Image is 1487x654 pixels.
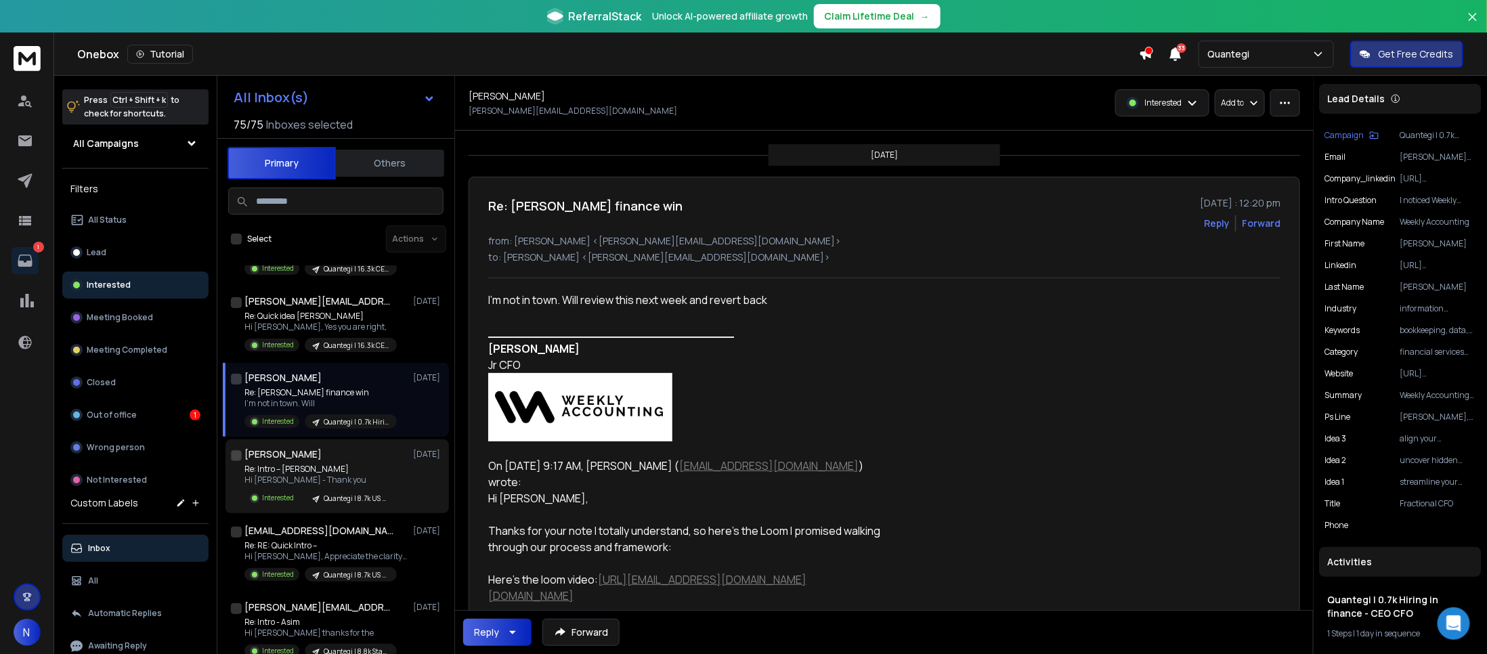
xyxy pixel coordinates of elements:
[14,619,41,646] button: N
[814,4,941,28] button: Claim Lifetime Deal→
[234,116,263,133] span: 75 / 75
[324,570,389,580] p: Quantegi | 8.7k US Venture Capital
[1325,130,1379,141] button: Campaign
[1400,152,1476,162] p: [PERSON_NAME][EMAIL_ADDRESS][DOMAIN_NAME]
[1325,390,1362,401] p: Summary
[488,196,683,215] h1: Re: [PERSON_NAME] finance win
[1400,173,1476,184] p: [URL][DOMAIN_NAME]
[228,147,336,179] button: Primary
[1400,303,1476,314] p: information technology & services
[469,106,677,116] p: [PERSON_NAME][EMAIL_ADDRESS][DOMAIN_NAME]
[244,295,393,308] h1: [PERSON_NAME][EMAIL_ADDRESS][DOMAIN_NAME]
[1325,152,1346,162] p: Email
[62,600,209,627] button: Automatic Replies
[1328,628,1352,639] span: 1 Steps
[244,448,322,461] h1: [PERSON_NAME]
[234,91,309,104] h1: All Inbox(s)
[413,449,444,460] p: [DATE]
[87,312,153,323] p: Meeting Booked
[262,340,294,350] p: Interested
[488,325,734,356] span: _________________________________ [PERSON_NAME]
[87,377,116,388] p: Closed
[1325,238,1365,249] p: First Name
[413,525,444,536] p: [DATE]
[88,215,127,225] p: All Status
[488,490,884,506] div: Hi [PERSON_NAME],
[1400,260,1476,271] p: [URL][DOMAIN_NAME]
[244,371,322,385] h1: [PERSON_NAME]
[266,116,353,133] h3: Inboxes selected
[679,458,859,473] a: [EMAIL_ADDRESS][DOMAIN_NAME]
[1325,303,1357,314] p: industry
[1242,217,1280,230] div: Forward
[920,9,930,23] span: →
[12,247,39,274] a: 1
[70,496,138,510] h3: Custom Labels
[324,341,389,351] p: Quantegi | 16.3k CEOs-Founders General
[488,458,884,490] div: On [DATE] 9:17 AM, [PERSON_NAME] ( ) wrote:
[262,569,294,580] p: Interested
[488,357,521,372] span: Jr CFO
[1400,477,1476,487] p: streamline your financial reporting by integrating our advanced fp&a models with your existing pr...
[1400,195,1476,206] p: I noticed Weekly Accounting's focus on transforming bookkeeping into actionable business insights...
[542,619,620,646] button: Forward
[653,9,809,23] p: Unlock AI-powered affiliate growth
[1204,217,1230,230] button: Reply
[1400,412,1476,422] p: [PERSON_NAME], would you be the best person to speak to about fractional financial help or rev op...
[87,475,147,485] p: Not Interested
[1144,97,1182,108] p: Interested
[87,345,167,355] p: Meeting Completed
[474,626,499,639] div: Reply
[469,89,545,103] h1: [PERSON_NAME]
[87,280,131,290] p: Interested
[488,250,1280,264] p: to: [PERSON_NAME] <[PERSON_NAME][EMAIL_ADDRESS][DOMAIN_NAME]>
[1325,282,1364,292] p: Last Name
[62,466,209,494] button: Not Interested
[262,493,294,503] p: Interested
[73,137,139,150] h1: All Campaigns
[244,398,397,409] p: I'm not in town. Will
[62,271,209,299] button: Interested
[244,524,393,538] h1: [EMAIL_ADDRESS][DOMAIN_NAME]
[244,322,397,332] p: Hi [PERSON_NAME], Yes you are right,
[62,336,209,364] button: Meeting Completed
[1400,282,1476,292] p: [PERSON_NAME]
[88,640,147,651] p: Awaiting Reply
[244,464,397,475] p: Re: Intro – [PERSON_NAME]
[62,304,209,331] button: Meeting Booked
[488,292,884,308] div: I'm not in town. Will review this next week and revert back
[1325,433,1347,444] p: Idea 3
[262,416,294,427] p: Interested
[413,602,444,613] p: [DATE]
[569,8,642,24] span: ReferralStack
[1400,130,1476,141] p: Quantegi | 0.7k Hiring in finance - CEO CFO
[1328,92,1385,106] p: Lead Details
[244,617,397,628] p: Re: Intro - Asim
[77,45,1139,64] div: Onebox
[413,296,444,307] p: [DATE]
[1379,47,1454,61] p: Get Free Credits
[1325,325,1360,336] p: Keywords
[87,410,137,420] p: Out of office
[1320,547,1482,577] div: Activities
[1325,455,1347,466] p: Idea 2
[88,543,110,554] p: Inbox
[62,179,209,198] h3: Filters
[488,572,806,603] a: [URL][EMAIL_ADDRESS][DOMAIN_NAME][DOMAIN_NAME]
[244,540,407,551] p: Re: RE: Quick Intro –
[88,575,98,586] p: All
[324,494,389,504] p: Quantegi | 8.7k US Venture Capital
[127,45,193,64] button: Tutorial
[1328,593,1473,620] h1: Quantegi | 0.7k Hiring in finance - CEO CFO
[262,263,294,274] p: Interested
[1325,260,1357,271] p: linkedin
[62,206,209,234] button: All Status
[244,311,397,322] p: Re: Quick idea [PERSON_NAME]
[324,417,389,427] p: Quantegi | 0.7k Hiring in finance - CEO CFO
[110,92,168,108] span: Ctrl + Shift + k
[62,369,209,396] button: Closed
[1357,628,1421,639] span: 1 day in sequence
[1400,455,1476,466] p: uncover hidden value in your clients' unit economics through tailored deal ops support that prepa...
[1325,217,1385,227] p: Company Name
